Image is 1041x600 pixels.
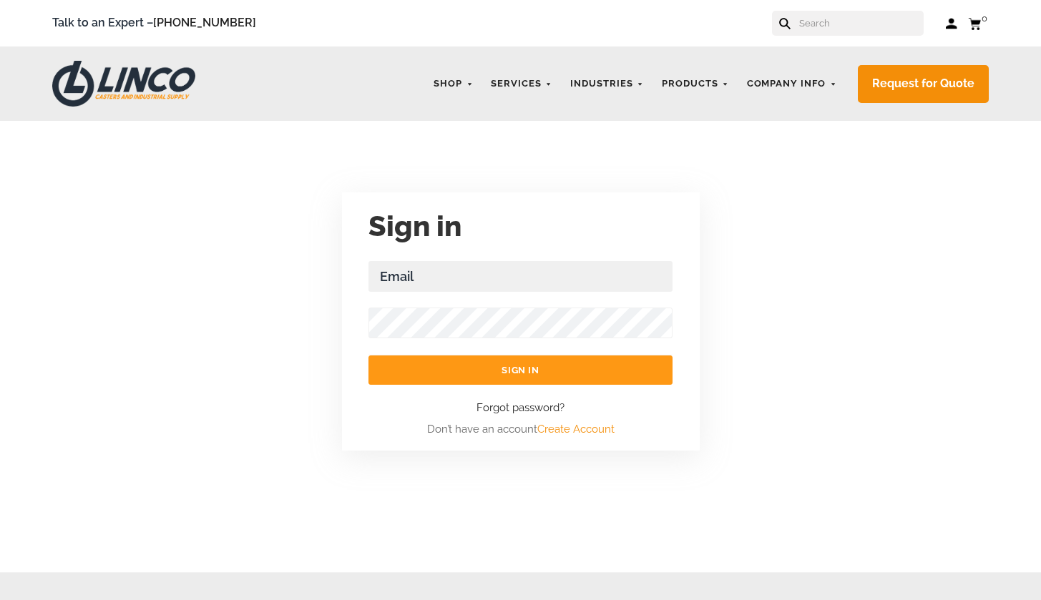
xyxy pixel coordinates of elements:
a: Products [655,70,736,98]
a: 0 [968,14,989,32]
a: [PHONE_NUMBER] [153,16,256,29]
a: Industries [563,70,651,98]
a: Forgot password? [476,399,565,417]
a: Company Info [740,70,844,98]
span: Don’t have an account [427,421,615,438]
a: Create Account [537,423,615,436]
a: Log in [945,16,957,31]
span: Talk to an Expert – [52,14,256,33]
input: Search [798,11,924,36]
a: Shop [426,70,480,98]
img: LINCO CASTERS & INDUSTRIAL SUPPLY [52,61,195,107]
input: Sign in [368,355,673,385]
h2: Sign in [368,205,673,247]
span: 0 [982,13,987,24]
a: Services [484,70,559,98]
a: Request for Quote [858,65,989,103]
